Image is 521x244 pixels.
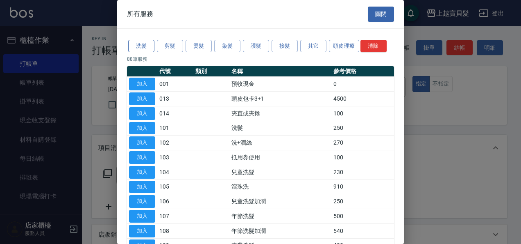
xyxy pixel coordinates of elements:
[129,166,155,179] button: 加入
[229,77,332,92] td: 預收現金
[331,209,394,224] td: 500
[157,136,193,150] td: 102
[331,92,394,106] td: 4500
[272,40,298,53] button: 接髮
[129,225,155,237] button: 加入
[229,223,332,238] td: 年節洗髮加潤
[229,209,332,224] td: 年節洗髮
[157,150,193,165] td: 103
[157,180,193,194] td: 105
[331,121,394,136] td: 250
[128,40,154,53] button: 洗髮
[129,92,155,105] button: 加入
[129,136,155,149] button: 加入
[127,55,394,63] p: 88 筆服務
[229,121,332,136] td: 洗髮
[157,106,193,121] td: 014
[186,40,212,53] button: 燙髮
[129,122,155,135] button: 加入
[300,40,326,53] button: 其它
[229,106,332,121] td: 夾直或夾捲
[157,92,193,106] td: 013
[331,180,394,194] td: 910
[129,181,155,193] button: 加入
[229,194,332,209] td: 兒童洗髮加潤
[229,92,332,106] td: 頭皮包卡3+1
[331,66,394,77] th: 參考價格
[129,195,155,208] button: 加入
[229,165,332,180] td: 兒童洗髮
[331,165,394,180] td: 230
[229,66,332,77] th: 名稱
[331,136,394,150] td: 270
[157,165,193,180] td: 104
[129,107,155,120] button: 加入
[157,40,183,53] button: 剪髮
[157,121,193,136] td: 101
[129,210,155,223] button: 加入
[127,10,153,18] span: 所有服務
[331,223,394,238] td: 540
[157,223,193,238] td: 108
[157,194,193,209] td: 106
[331,194,394,209] td: 250
[360,40,387,53] button: 清除
[331,106,394,121] td: 100
[229,136,332,150] td: 洗+潤絲
[214,40,240,53] button: 染髮
[331,77,394,92] td: 0
[329,40,359,53] button: 頭皮理療
[229,150,332,165] td: 抵用券使用
[129,78,155,90] button: 加入
[193,66,229,77] th: 類別
[368,7,394,22] button: 關閉
[331,150,394,165] td: 100
[243,40,269,53] button: 護髮
[157,209,193,224] td: 107
[129,151,155,164] button: 加入
[157,66,193,77] th: 代號
[229,180,332,194] td: 滾珠洗
[157,77,193,92] td: 001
